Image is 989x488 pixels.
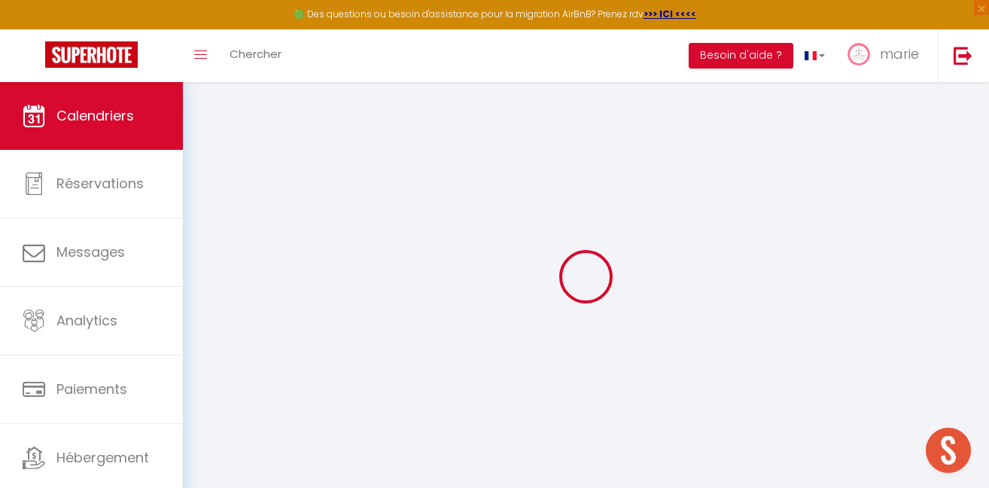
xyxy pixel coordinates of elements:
[218,29,293,82] a: Chercher
[644,8,696,20] a: >>> ICI <<<<
[880,44,919,63] span: marie
[230,46,281,62] span: Chercher
[56,448,149,467] span: Hébergement
[56,174,144,193] span: Réservations
[56,311,117,330] span: Analytics
[56,106,134,125] span: Calendriers
[847,43,870,66] img: ...
[954,46,972,65] img: logout
[836,29,938,82] a: ... marie
[45,41,138,68] img: Super Booking
[56,380,127,398] span: Paiements
[689,43,793,69] button: Besoin d'aide ?
[926,428,971,473] div: Ouvrir le chat
[56,242,125,261] span: Messages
